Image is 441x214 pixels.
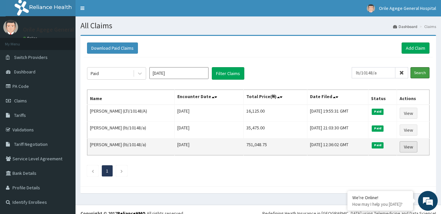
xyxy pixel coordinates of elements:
a: View [400,124,417,136]
td: [DATE] 12:36:02 GMT [307,139,368,155]
div: We're Online! [352,195,408,201]
img: User Image [367,4,375,13]
a: Previous page [91,168,94,174]
td: [DATE] 19:55:31 GMT [307,105,368,122]
span: Tariffs [14,112,26,118]
a: View [400,141,417,152]
th: Actions [397,90,429,105]
td: [PERSON_NAME] (LTI/10148/A) [87,105,175,122]
div: Minimize live chat window [108,3,123,19]
div: Chat with us now [34,37,110,45]
td: [PERSON_NAME] (lti/10148/a) [87,139,175,155]
input: Search [410,67,430,78]
td: 751,048.75 [243,139,307,155]
button: Filter Claims [212,67,244,80]
span: We're online! [38,65,91,131]
td: [DATE] [175,105,243,122]
td: [DATE] [175,139,243,155]
td: 35,475.00 [243,122,307,139]
span: Tariff Negotiation [14,141,48,147]
span: Paid [372,125,384,131]
th: Encounter Date [175,90,243,105]
img: d_794563401_company_1708531726252_794563401 [12,33,27,49]
span: Paid [372,109,384,115]
img: User Image [3,20,18,35]
div: Paid [91,70,99,77]
td: [DATE] [175,122,243,139]
input: Select Month and Year [149,67,209,79]
a: View [400,108,417,119]
td: [PERSON_NAME] (lti/10148/a) [87,122,175,139]
th: Name [87,90,175,105]
td: 16,125.00 [243,105,307,122]
span: Orile Agege General Hospital [379,5,436,11]
p: How may I help you today? [352,201,408,207]
p: Orile Agege General Hospital [23,27,97,33]
th: Status [368,90,397,105]
a: Dashboard [393,24,417,29]
h1: All Claims [80,21,436,30]
a: Page 1 is your current page [106,168,108,174]
li: Claims [418,24,436,29]
span: Dashboard [14,69,35,75]
span: Claims [14,98,27,104]
th: Total Price(₦) [243,90,307,105]
td: [DATE] 21:03:30 GMT [307,122,368,139]
textarea: Type your message and hit 'Enter' [3,144,125,167]
a: Online [23,36,39,40]
span: Switch Providers [14,54,48,60]
button: Download Paid Claims [87,42,138,54]
th: Date Filed [307,90,368,105]
span: Paid [372,142,384,148]
a: Add Claim [402,42,430,54]
input: Search by HMO ID [352,67,395,78]
a: Next page [120,168,123,174]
